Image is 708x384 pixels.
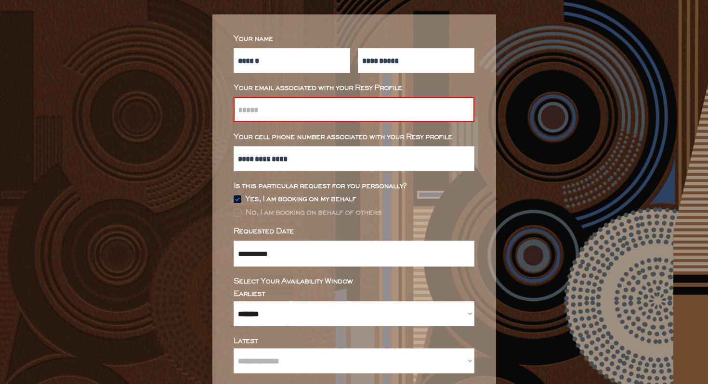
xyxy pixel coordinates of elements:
[234,209,241,217] img: Rectangle%20315%20%281%29.svg
[234,36,474,42] div: Your name
[234,85,474,91] div: Your email associated with your Resy Profile
[234,228,474,235] div: Requested Date
[245,196,356,203] div: Yes, I am booking on my behalf
[234,195,241,203] img: Group%2048096532.svg
[234,183,474,190] div: Is this particular request for you personally?
[234,338,474,345] div: Latest
[234,134,474,141] div: Your cell phone number associated with your Resy profile
[234,278,474,285] div: Select Your Availability Window
[245,209,381,216] div: No, I am booking on behalf of others
[234,291,474,297] div: Earliest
